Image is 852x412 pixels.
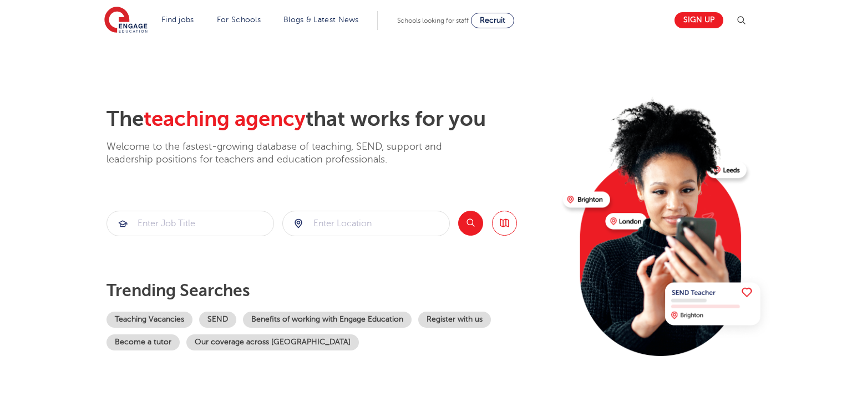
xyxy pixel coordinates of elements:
[199,312,236,328] a: SEND
[186,334,359,350] a: Our coverage across [GEOGRAPHIC_DATA]
[106,334,180,350] a: Become a tutor
[217,16,261,24] a: For Schools
[243,312,412,328] a: Benefits of working with Engage Education
[283,211,449,236] input: Submit
[458,211,483,236] button: Search
[106,281,554,301] p: Trending searches
[674,12,723,28] a: Sign up
[283,16,359,24] a: Blogs & Latest News
[418,312,491,328] a: Register with us
[471,13,514,28] a: Recruit
[161,16,194,24] a: Find jobs
[107,211,273,236] input: Submit
[480,16,505,24] span: Recruit
[106,140,473,166] p: Welcome to the fastest-growing database of teaching, SEND, support and leadership positions for t...
[144,107,306,131] span: teaching agency
[106,106,554,132] h2: The that works for you
[397,17,469,24] span: Schools looking for staff
[106,211,274,236] div: Submit
[106,312,192,328] a: Teaching Vacancies
[104,7,148,34] img: Engage Education
[282,211,450,236] div: Submit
